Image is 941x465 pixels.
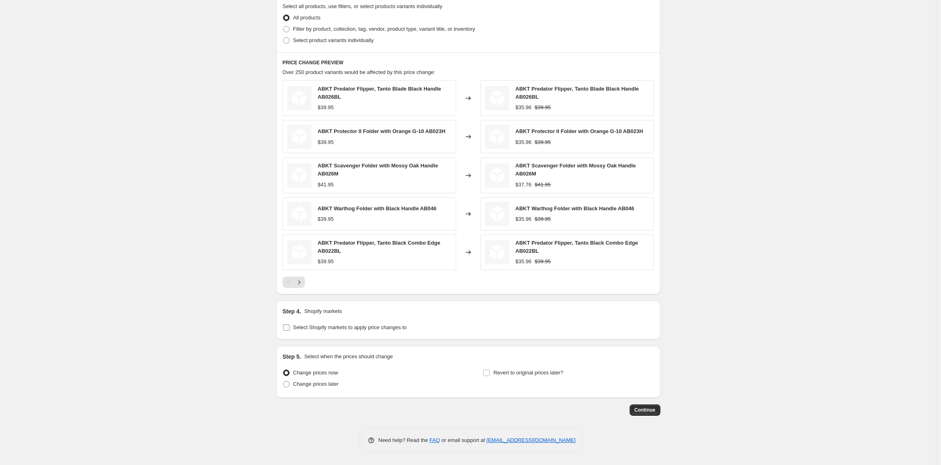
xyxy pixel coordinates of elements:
[318,205,437,211] span: ABKT Warthog Folder with Black Handle AB046
[516,215,532,223] div: $35.96
[516,138,532,146] div: $35.96
[287,240,311,264] img: no-image-white-standard_18caa374-d60e-4c9e-9772-974376d2e4c0_80x.png
[304,353,393,361] p: Select when the prices should change
[287,86,311,110] img: no-image-white-standard_34627d6d-c6b8-4d82-ab3b-f3a34134d507_80x.png
[516,205,634,211] span: ABKT Warthog Folder with Black Handle AB046
[516,181,532,189] div: $37.76
[318,258,334,266] div: $39.95
[429,437,440,443] a: FAQ
[318,163,438,177] span: ABKT Scavenger Folder with Mossy Oak Handle AB026M
[493,370,563,376] span: Revert to original prices later?
[283,3,442,9] span: Select all products, use filters, or select products variants individually
[485,86,509,110] img: no-image-white-standard_34627d6d-c6b8-4d82-ab3b-f3a34134d507_80x.png
[283,353,301,361] h2: Step 5.
[283,277,305,288] nav: Pagination
[440,437,486,443] span: or email support at
[293,381,339,387] span: Change prices later
[287,163,311,188] img: no-image-white-standard_384d4b51-71d9-403d-89c3-edbb77e609b2_80x.png
[516,258,532,266] div: $35.96
[287,202,311,226] img: no-image-white-standard_187a91fc-2e9d-429c-97ae-8ad35cf71dee_80x.png
[535,258,551,266] strike: $39.95
[486,437,575,443] a: [EMAIL_ADDRESS][DOMAIN_NAME]
[516,104,532,112] div: $35.96
[293,26,475,32] span: Filter by product, collection, tag, vendor, product type, variant title, or inventory
[318,181,334,189] div: $41.95
[485,125,509,149] img: no-image-white-standard_c6ad1273-a963-4809-8139-608db6bc8fda_80x.png
[293,37,374,43] span: Select product variants individually
[516,240,638,254] span: ABKT Predator Flipper, Tanto Black Combo Edge AB022BL
[516,128,643,134] span: ABKT Protector II Folder with Orange G-10 AB023H
[535,181,551,189] strike: $41.95
[283,69,436,75] span: Over 250 product variants would be affected by this price change:
[304,307,342,315] p: Shopify markets
[293,15,321,21] span: All products
[535,138,551,146] strike: $39.95
[516,86,639,100] span: ABKT Predator Flipper, Tanto Blade Black Handle AB026BL
[485,163,509,188] img: no-image-white-standard_384d4b51-71d9-403d-89c3-edbb77e609b2_80x.png
[535,215,551,223] strike: $39.95
[283,59,654,66] h6: PRICE CHANGE PREVIEW
[318,104,334,112] div: $39.95
[535,104,551,112] strike: $39.95
[630,404,660,416] button: Continue
[485,240,509,264] img: no-image-white-standard_18caa374-d60e-4c9e-9772-974376d2e4c0_80x.png
[318,128,446,134] span: ABKT Protector II Folder with Orange G-10 AB023H
[318,240,440,254] span: ABKT Predator Flipper, Tanto Black Combo Edge AB022BL
[516,163,636,177] span: ABKT Scavenger Folder with Mossy Oak Handle AB026M
[318,86,441,100] span: ABKT Predator Flipper, Tanto Blade Black Handle AB026BL
[318,215,334,223] div: $39.95
[293,324,407,330] span: Select Shopify markets to apply price changes to
[294,277,305,288] button: Next
[485,202,509,226] img: no-image-white-standard_187a91fc-2e9d-429c-97ae-8ad35cf71dee_80x.png
[283,307,301,315] h2: Step 4.
[379,437,430,443] span: Need help? Read the
[293,370,338,376] span: Change prices now
[634,407,656,413] span: Continue
[318,138,334,146] div: $39.95
[287,125,311,149] img: no-image-white-standard_c6ad1273-a963-4809-8139-608db6bc8fda_80x.png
